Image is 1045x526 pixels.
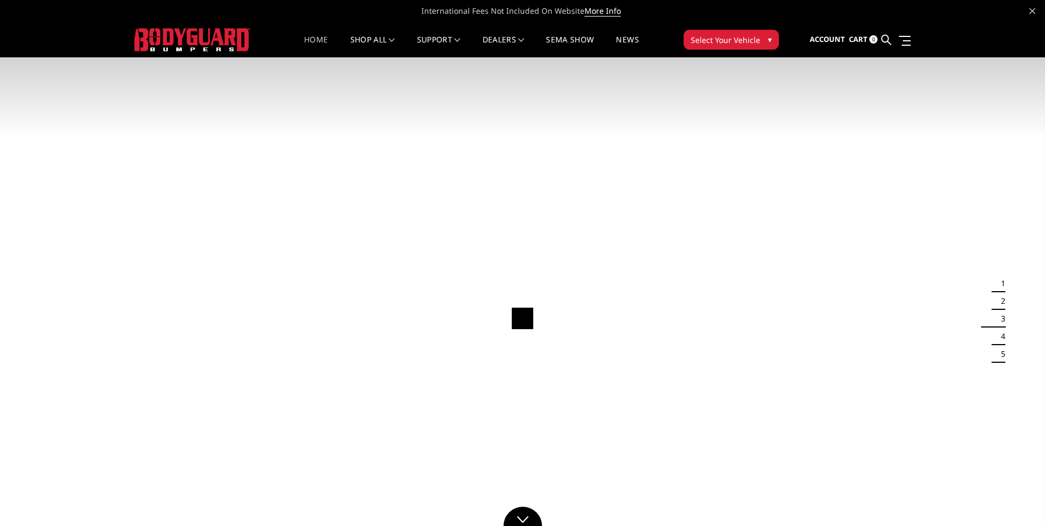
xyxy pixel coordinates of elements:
a: SEMA Show [546,36,594,57]
span: Account [810,34,845,44]
a: Support [417,36,461,57]
span: Cart [849,34,868,44]
a: Home [304,36,328,57]
a: Account [810,25,845,55]
a: shop all [350,36,395,57]
button: 5 of 5 [994,345,1005,363]
button: 1 of 5 [994,275,1005,292]
a: Cart 0 [849,25,878,55]
span: Select Your Vehicle [691,34,760,46]
span: 0 [869,35,878,44]
span: ▾ [768,34,772,45]
a: Click to Down [503,507,542,526]
img: BODYGUARD BUMPERS [134,28,250,51]
a: News [616,36,638,57]
button: 3 of 5 [994,310,1005,328]
a: Dealers [483,36,524,57]
a: More Info [584,6,621,17]
button: 2 of 5 [994,292,1005,310]
button: Select Your Vehicle [684,30,779,50]
button: 4 of 5 [994,328,1005,345]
